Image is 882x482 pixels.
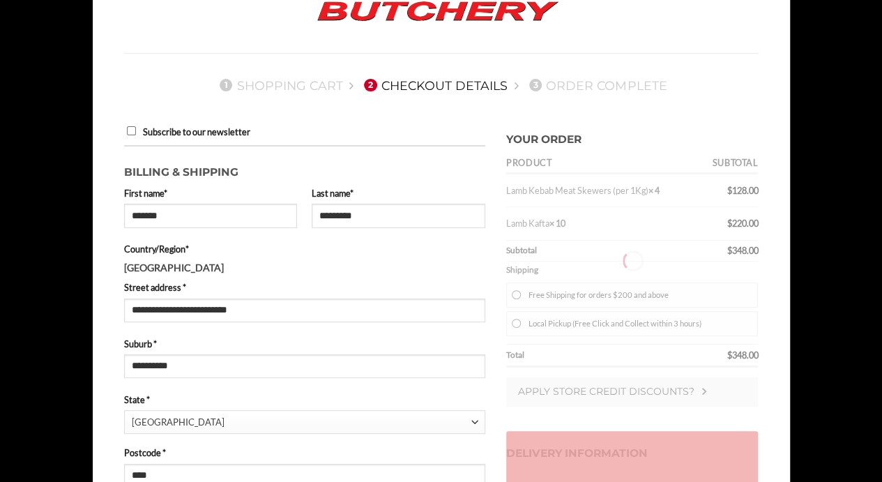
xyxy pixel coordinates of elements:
[506,124,759,149] h3: Your order
[124,242,485,256] label: Country/Region
[124,393,485,407] label: State
[143,126,250,137] span: Subscribe to our newsletter
[124,67,759,103] nav: Checkout steps
[124,446,485,460] label: Postcode
[518,385,694,398] span: Apply store credit discounts?
[701,388,707,395] img: Checkout
[124,337,485,351] label: Suburb
[124,280,485,294] label: Street address
[220,79,232,91] span: 1
[124,157,485,181] h3: Billing & Shipping
[364,79,377,91] span: 2
[132,411,471,434] span: New South Wales
[215,78,343,93] a: 1Shopping Cart
[312,186,485,200] label: Last name
[124,410,485,434] span: State
[124,262,224,273] strong: [GEOGRAPHIC_DATA]
[124,186,298,200] label: First name
[127,126,136,135] input: Subscribe to our newsletter
[360,78,508,93] a: 2Checkout details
